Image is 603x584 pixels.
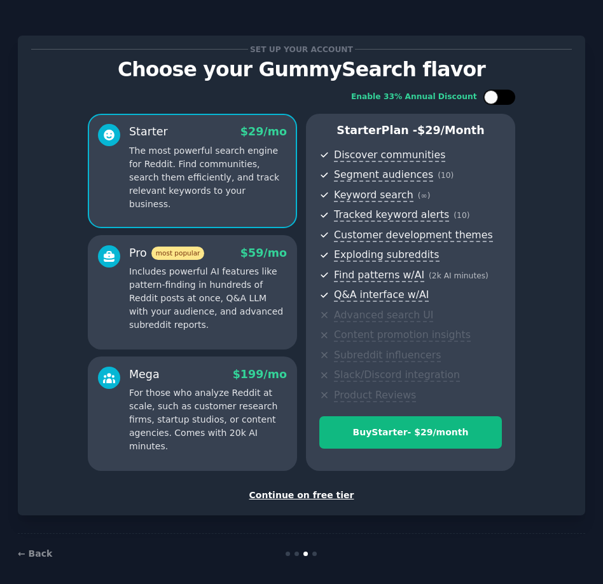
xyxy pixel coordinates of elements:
[129,124,168,140] div: Starter
[334,269,424,282] span: Find patterns w/AI
[351,92,477,103] div: Enable 33% Annual Discount
[438,171,454,180] span: ( 10 )
[334,309,433,322] span: Advanced search UI
[418,191,431,200] span: ( ∞ )
[233,368,287,381] span: $ 199 /mo
[334,329,471,342] span: Content promotion insights
[334,248,439,262] span: Exploding subreddits
[31,58,572,81] p: Choose your GummySearch flavor
[417,124,485,137] span: $ 29 /month
[334,168,433,182] span: Segment audiences
[429,271,489,280] span: ( 2k AI minutes )
[248,43,356,56] span: Set up your account
[334,189,413,202] span: Keyword search
[129,386,287,453] p: For those who analyze Reddit at scale, such as customer research firms, startup studios, or conte...
[334,149,445,162] span: Discover communities
[129,367,160,383] div: Mega
[319,123,502,139] p: Starter Plan -
[129,245,204,261] div: Pro
[334,369,460,382] span: Slack/Discord integration
[319,416,502,449] button: BuyStarter- $29/month
[334,208,449,222] span: Tracked keyword alerts
[240,125,287,138] span: $ 29 /mo
[320,426,501,439] div: Buy Starter - $ 29 /month
[334,349,441,362] span: Subreddit influencers
[334,229,493,242] span: Customer development themes
[151,247,205,260] span: most popular
[129,144,287,211] p: The most powerful search engine for Reddit. Find communities, search them efficiently, and track ...
[129,265,287,332] p: Includes powerful AI features like pattern-finding in hundreds of Reddit posts at once, Q&A LLM w...
[334,289,429,302] span: Q&A interface w/AI
[31,489,572,502] div: Continue on free tier
[18,548,52,559] a: ← Back
[240,247,287,259] span: $ 59 /mo
[454,211,469,220] span: ( 10 )
[334,389,416,402] span: Product Reviews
